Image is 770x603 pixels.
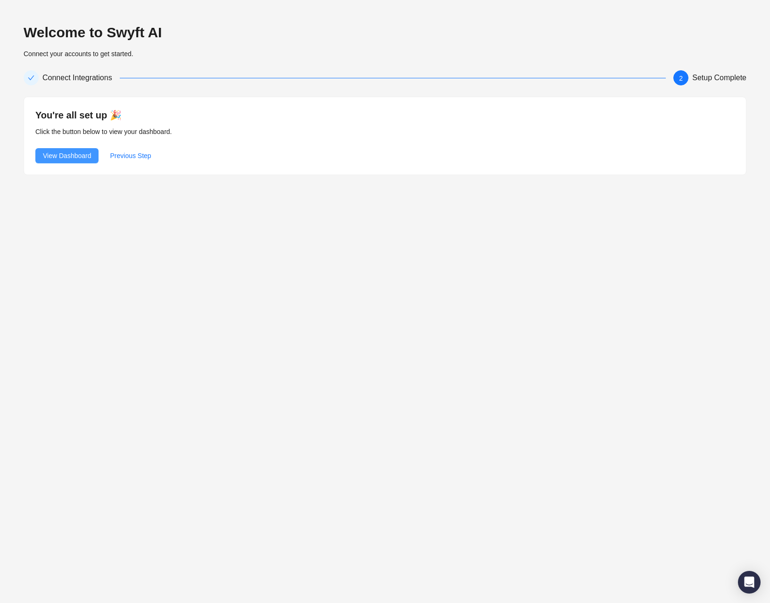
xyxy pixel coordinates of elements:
[24,24,746,42] h2: Welcome to Swyft AI
[679,75,683,82] span: 2
[738,571,761,594] div: Open Intercom Messenger
[35,148,99,163] button: View Dashboard
[28,75,34,81] span: check
[35,109,735,122] h4: You're all set up 🎉
[35,128,172,135] span: Click the button below to view your dashboard.
[110,151,151,161] span: Previous Step
[102,148,158,163] button: Previous Step
[692,70,746,85] div: Setup Complete
[24,50,133,58] span: Connect your accounts to get started.
[43,151,91,161] span: View Dashboard
[42,70,120,85] div: Connect Integrations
